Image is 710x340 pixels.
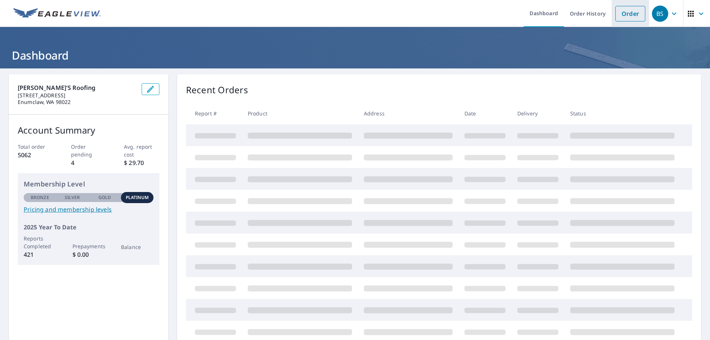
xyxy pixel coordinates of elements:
[242,102,358,124] th: Product
[615,6,645,21] a: Order
[121,243,153,251] p: Balance
[186,102,242,124] th: Report #
[71,158,106,167] p: 4
[98,194,111,201] p: Gold
[459,102,511,124] th: Date
[18,92,136,99] p: [STREET_ADDRESS]
[18,124,159,137] p: Account Summary
[358,102,459,124] th: Address
[24,179,153,189] p: Membership Level
[18,83,136,92] p: [PERSON_NAME]'s Roofing
[124,143,159,158] p: Avg. report cost
[72,242,105,250] p: Prepayments
[65,194,80,201] p: Silver
[9,48,701,63] h1: Dashboard
[72,250,105,259] p: $ 0.00
[24,205,153,214] a: Pricing and membership levels
[511,102,564,124] th: Delivery
[13,8,101,19] img: EV Logo
[564,102,680,124] th: Status
[18,151,53,159] p: 5062
[126,194,149,201] p: Platinum
[31,194,49,201] p: Bronze
[71,143,106,158] p: Order pending
[24,223,153,232] p: 2025 Year To Date
[124,158,159,167] p: $ 29.70
[18,143,53,151] p: Total order
[18,99,136,105] p: Enumclaw, WA 98022
[24,235,56,250] p: Reports Completed
[24,250,56,259] p: 421
[652,6,668,22] div: BS
[186,83,248,97] p: Recent Orders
